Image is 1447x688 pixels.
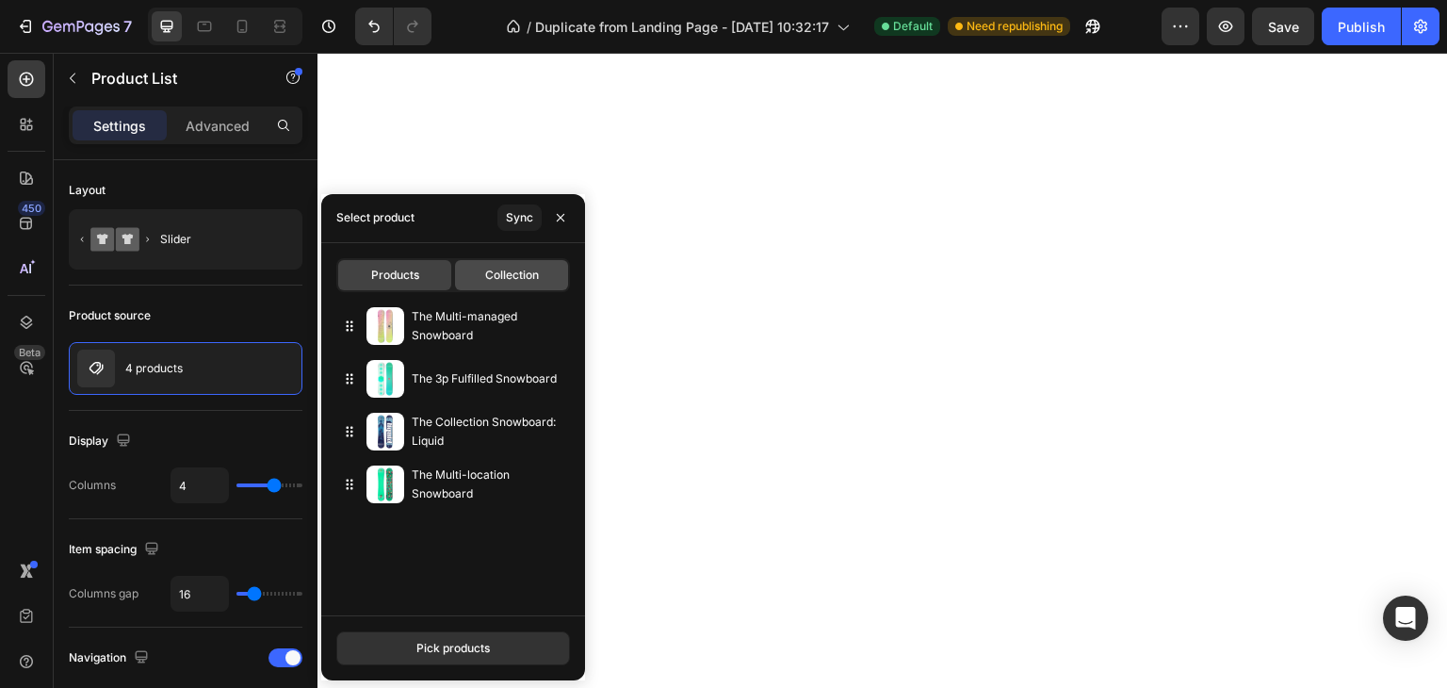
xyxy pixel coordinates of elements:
[497,205,542,231] button: Sync
[527,17,531,37] span: /
[93,116,146,136] p: Settings
[412,466,562,503] p: The Multi-location Snowboard
[336,209,415,226] div: Select product
[1383,596,1428,641] div: Open Intercom Messenger
[69,646,153,671] div: Navigation
[412,369,562,388] p: The 3p Fulfilled Snowboard
[171,468,228,502] input: Auto
[14,345,45,360] div: Beta
[317,53,1447,688] iframe: Design area
[125,362,183,375] p: 4 products
[412,413,562,450] p: The Collection Snowboard: Liquid
[8,8,140,45] button: 7
[506,209,533,226] div: Sync
[366,413,404,450] img: collections
[69,585,138,602] div: Columns gap
[485,267,539,284] span: Collection
[893,18,933,35] span: Default
[967,18,1063,35] span: Need republishing
[18,201,45,216] div: 450
[123,15,132,38] p: 7
[412,307,562,345] p: The Multi-managed Snowboard
[69,537,163,563] div: Item spacing
[371,267,419,284] span: Products
[186,116,250,136] p: Advanced
[535,17,829,37] span: Duplicate from Landing Page - [DATE] 10:32:17
[366,360,404,398] img: collections
[160,218,275,261] div: Slider
[69,307,151,324] div: Product source
[366,307,404,345] img: collections
[69,429,135,454] div: Display
[1338,17,1385,37] div: Publish
[336,631,570,665] button: Pick products
[416,640,490,657] div: Pick products
[171,577,228,611] input: Auto
[1322,8,1401,45] button: Publish
[1252,8,1314,45] button: Save
[355,8,431,45] div: Undo/Redo
[366,466,404,503] img: collections
[91,67,252,90] p: Product List
[1268,19,1299,35] span: Save
[77,350,115,387] img: product feature img
[69,182,106,199] div: Layout
[69,477,116,494] div: Columns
